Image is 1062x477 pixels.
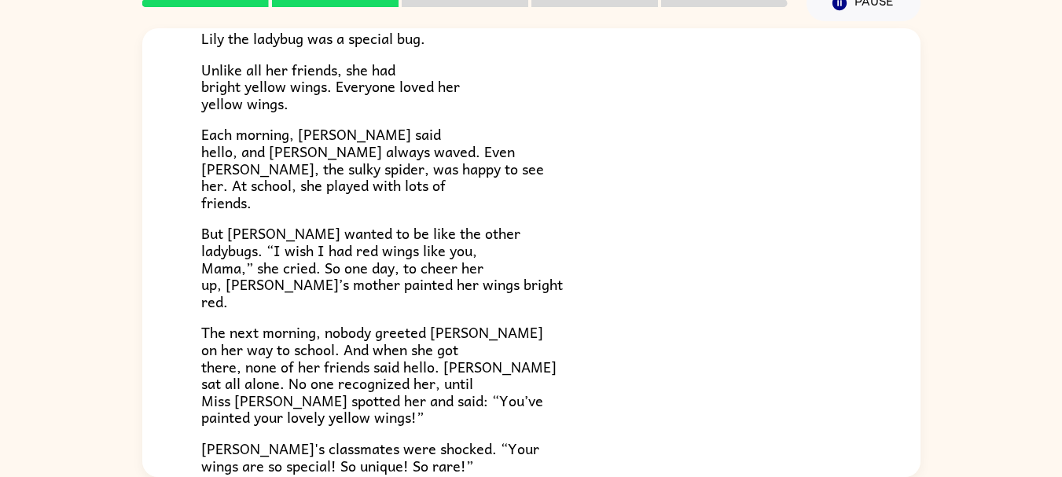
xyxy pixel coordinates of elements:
span: But [PERSON_NAME] wanted to be like the other ladybugs. “I wish I had red wings like you, Mama,” ... [201,222,563,312]
span: The next morning, nobody greeted [PERSON_NAME] on her way to school. And when she got there, none... [201,321,557,428]
span: Each morning, [PERSON_NAME] said hello, and [PERSON_NAME] always waved. Even [PERSON_NAME], the s... [201,123,544,213]
span: Unlike all her friends, she had bright yellow wings. Everyone loved her yellow wings. [201,58,460,115]
span: Lily the ladybug was a special bug. [201,27,425,50]
span: [PERSON_NAME]'s classmates were shocked. “Your wings are so special! So unique! So rare!” [201,437,539,477]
